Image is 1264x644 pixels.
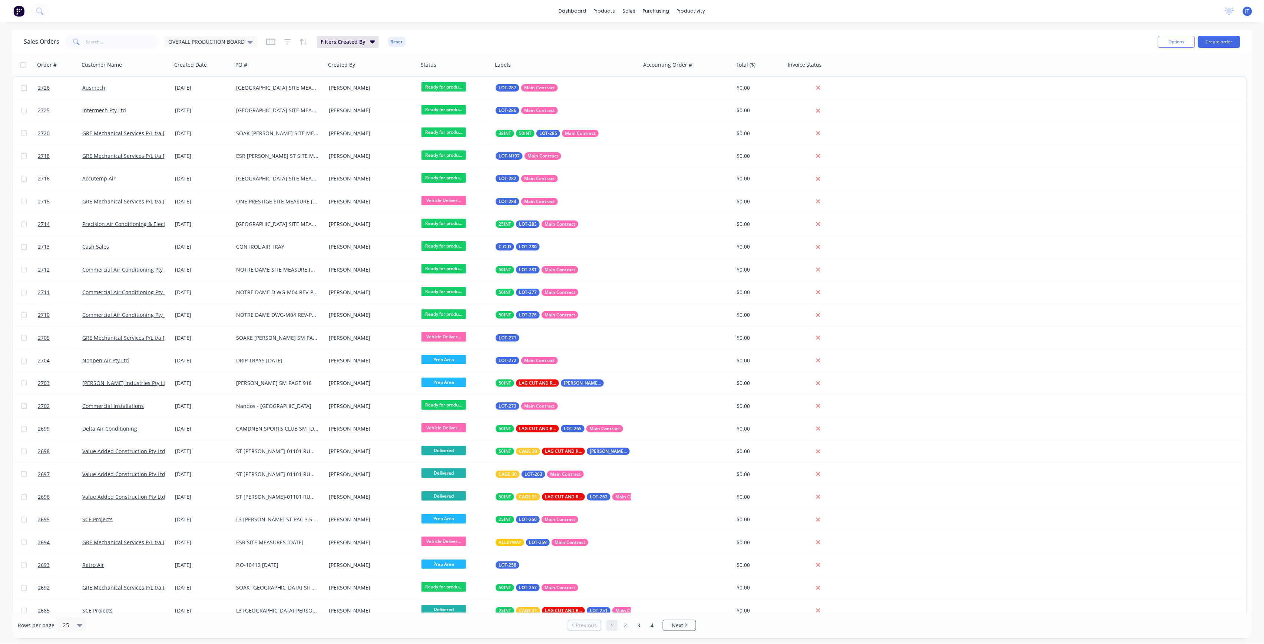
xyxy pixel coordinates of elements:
button: LOT-286Main Contract [496,107,558,114]
span: Vehicle Deliver... [421,196,466,205]
span: LOT-286 [499,107,516,114]
img: Factory [13,6,24,17]
div: $0.00 [737,357,780,364]
div: [DATE] [175,266,230,273]
span: Main Contract [524,84,555,92]
div: ST [PERSON_NAME]-01101 RUN E [236,448,318,455]
div: Created By [328,61,355,69]
button: LOT-273Main Contract [496,402,558,410]
span: LOT-281 [519,266,537,273]
a: 2726 [38,77,82,99]
div: ONE PRESTIGE SITE MEASURE [DATE] [236,198,318,205]
div: NOTRE DAME D WG-M04 REV-P2 LEVEL 2 UNITS [236,289,318,296]
span: 2720 [38,130,50,137]
span: 2715 [38,198,50,205]
a: Cash Sales [82,243,109,250]
div: $0.00 [737,220,780,228]
div: [PERSON_NAME] [329,220,411,228]
div: $0.00 [737,539,780,546]
span: [PERSON_NAME]-269 [564,379,601,387]
span: 50INT [499,425,511,432]
div: [DATE] [175,379,230,387]
span: Ready for produ... [421,219,466,228]
div: [GEOGRAPHIC_DATA] SITE MEASURE [DATE] [236,175,318,182]
div: [PERSON_NAME] [329,198,411,205]
div: Created Date [174,61,207,69]
span: Main Contract [524,402,555,410]
span: 2704 [38,357,50,364]
a: Accutemp Air [82,175,116,182]
span: 2712 [38,266,50,273]
div: Nandos - [GEOGRAPHIC_DATA] [236,402,318,410]
button: LOT-N197Main Contract [496,152,561,160]
div: [DATE] [175,289,230,296]
span: 50INT [499,266,511,273]
div: [PERSON_NAME] [329,152,411,160]
span: LOT-N197 [499,152,520,160]
span: 25INT [499,220,511,228]
button: Options [1158,36,1195,48]
a: 2685 [38,600,82,622]
a: 2704 [38,349,82,372]
span: Main Contract [524,357,555,364]
span: 25INT [499,607,511,614]
a: 2720 [38,122,82,145]
span: Ready for produ... [421,127,466,137]
div: $0.00 [737,130,780,137]
div: $0.00 [737,266,780,273]
button: 50INTCAGE 31LAG CUT AND READYLOT-262Main Contract [496,493,649,501]
div: productivity [673,6,709,17]
div: [PERSON_NAME] [329,516,411,523]
a: 2705 [38,327,82,349]
span: 25INT [499,516,511,523]
span: 38INT [499,130,511,137]
input: Search... [86,34,158,49]
button: 50INTLAG CUT AND READY[PERSON_NAME]-269 [496,379,604,387]
div: [DATE] [175,130,230,137]
span: LOT-262 [590,493,608,501]
div: [DATE] [175,107,230,114]
div: [DATE] [175,448,230,455]
a: Ausmech [82,84,105,91]
div: Invoice status [788,61,822,69]
span: CAGE 30 [519,448,537,455]
div: ST [PERSON_NAME]-01101 RUN D [236,471,318,478]
span: Main Contract [615,607,646,614]
div: [DATE] [175,539,230,546]
span: Main Contract [545,516,575,523]
div: SOAKE [PERSON_NAME] SM PAGE 10883 [236,334,318,342]
span: LOT-260 [519,516,537,523]
span: CAGE 31 [519,607,537,614]
span: OVERALL PRODUCTION BOARD [168,38,245,46]
a: Noppen Air Pty Ltd [82,357,129,364]
span: LOT-272 [499,357,516,364]
span: Ready for produ... [421,173,466,182]
span: LAG CUT AND READY [519,425,556,432]
button: LOT-282Main Contract [496,175,558,182]
div: Total ($) [736,61,755,69]
div: $0.00 [737,448,780,455]
span: 50INT [499,311,511,319]
div: products [590,6,619,17]
span: LAG CUT AND READY [545,607,582,614]
a: GRE Mechanical Services P/L t/a [PERSON_NAME] & [PERSON_NAME] [82,152,252,159]
span: Prep Area [421,514,466,523]
div: purchasing [639,6,673,17]
a: Commercial Air Conditioning Pty Ltd [82,289,172,296]
a: GRE Mechanical Services P/L t/a [PERSON_NAME] & [PERSON_NAME] [82,334,252,341]
div: [DATE] [175,493,230,501]
a: Value Added Construction Pty Ltd [82,493,165,500]
span: LAG CUT AND READY [545,448,582,455]
span: 2711 [38,289,50,296]
div: [PERSON_NAME] [329,289,411,296]
button: CAGE 30LOT-263Main Contract [496,471,584,478]
div: [PERSON_NAME] [329,266,411,273]
a: Commercial Air Conditioning Pty Ltd [82,266,172,273]
button: LOT-271 [496,334,519,342]
div: [PERSON_NAME] [329,357,411,364]
div: [PERSON_NAME] [329,493,411,501]
span: 2718 [38,152,50,160]
div: $0.00 [737,425,780,432]
a: dashboard [555,6,590,17]
a: 2718 [38,145,82,167]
